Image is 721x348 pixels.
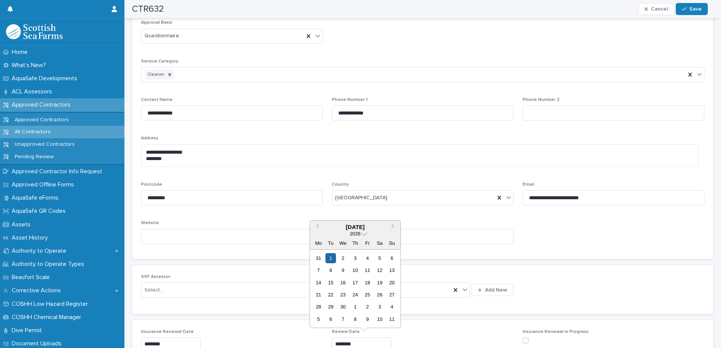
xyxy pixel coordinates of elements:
p: Beaufort Scale [9,274,56,281]
div: Choose Friday, 11 September 2026 [362,265,373,275]
div: Choose Tuesday, 6 October 2026 [325,314,336,324]
p: AquaSafe Developments [9,75,83,82]
button: Previous Month [311,221,323,234]
p: Approved Offline Forms [9,181,80,188]
span: Approval Basis [141,20,172,25]
div: Choose Sunday, 20 September 2026 [387,278,397,288]
p: Authority to Operate Types [9,261,90,268]
p: Approved Contractor Info Request [9,168,108,175]
div: Mo [313,238,324,248]
h2: CTR632 [132,4,164,15]
span: Add New [485,287,507,293]
p: Pending Review [9,154,60,160]
p: Asset History [9,234,54,241]
p: Unapproved Contractors [9,141,81,148]
div: Choose Wednesday, 9 September 2026 [338,265,348,275]
button: Save [676,3,708,15]
div: Cleaner [145,70,166,80]
div: Choose Saturday, 5 September 2026 [374,253,385,263]
div: Choose Thursday, 24 September 2026 [350,290,360,300]
div: Choose Saturday, 26 September 2026 [374,290,385,300]
div: Choose Friday, 25 September 2026 [362,290,373,300]
div: Choose Monday, 7 September 2026 [313,265,324,275]
div: Choose Friday, 4 September 2026 [362,253,373,263]
p: Approved Contractors [9,117,75,123]
p: Dive Permit [9,327,48,334]
div: Choose Thursday, 3 September 2026 [350,253,360,263]
div: Choose Friday, 9 October 2026 [362,314,373,324]
div: Choose Friday, 2 October 2026 [362,302,373,312]
div: Choose Sunday, 6 September 2026 [387,253,397,263]
p: Approved Contractors [9,101,77,108]
div: Choose Tuesday, 8 September 2026 [325,265,336,275]
span: SSF Assessor [141,275,170,279]
span: Insurance Renewal in Progress [523,330,589,334]
div: Choose Wednesday, 23 September 2026 [338,290,348,300]
p: AquaSafe eForms [9,194,64,201]
span: Address [141,136,158,140]
div: Choose Wednesday, 2 September 2026 [338,253,348,263]
button: Next Month [388,221,400,234]
div: We [338,238,348,248]
span: Contact Name [141,98,173,102]
div: Choose Tuesday, 1 September 2026 [325,253,336,263]
div: Choose Monday, 28 September 2026 [313,302,324,312]
div: Sa [374,238,385,248]
p: AquaSafe QR Codes [9,208,72,215]
div: Choose Saturday, 10 October 2026 [374,314,385,324]
p: Corrective Actions [9,287,67,294]
div: month 2026-09 [312,252,398,325]
button: Add New [471,284,514,296]
div: Choose Monday, 5 October 2026 [313,314,324,324]
p: Home [9,49,34,56]
p: COSHH Chemical Manager [9,314,87,321]
p: Authority to Operate [9,247,72,255]
span: Phone Number 2 [523,98,560,102]
div: Choose Tuesday, 29 September 2026 [325,302,336,312]
div: Tu [325,238,336,248]
div: Select... [144,286,163,294]
span: Website [141,221,159,225]
div: Choose Friday, 18 September 2026 [362,278,373,288]
div: Choose Wednesday, 7 October 2026 [338,314,348,324]
div: Choose Thursday, 10 September 2026 [350,265,360,275]
p: Document Uploads [9,340,67,347]
p: Assets [9,221,37,228]
p: What's New? [9,62,52,69]
div: Choose Monday, 31 August 2026 [313,253,324,263]
span: [GEOGRAPHIC_DATA] [335,194,387,202]
div: Su [387,238,397,248]
p: All Contractors [9,129,57,135]
span: Country [332,182,349,187]
div: Choose Wednesday, 30 September 2026 [338,302,348,312]
div: Choose Sunday, 4 October 2026 [387,302,397,312]
div: Choose Saturday, 19 September 2026 [374,278,385,288]
div: Choose Thursday, 17 September 2026 [350,278,360,288]
div: Choose Monday, 14 September 2026 [313,278,324,288]
span: Insurance Renewal Date [141,330,194,334]
img: bPIBxiqnSb2ggTQWdOVV [6,24,63,39]
span: Service Category [141,59,178,64]
div: Choose Thursday, 8 October 2026 [350,314,360,324]
span: Cancel [651,6,668,12]
div: Choose Sunday, 27 September 2026 [387,290,397,300]
div: Choose Sunday, 13 September 2026 [387,265,397,275]
span: Save [689,6,702,12]
div: [DATE] [310,224,400,230]
div: Th [350,238,360,248]
div: Choose Saturday, 3 October 2026 [374,302,385,312]
div: Choose Tuesday, 22 September 2026 [325,290,336,300]
div: Choose Saturday, 12 September 2026 [374,265,385,275]
span: 2026 [350,231,360,237]
div: Choose Wednesday, 16 September 2026 [338,278,348,288]
button: Cancel [638,3,674,15]
div: Choose Thursday, 1 October 2026 [350,302,360,312]
span: Postcode [141,182,162,187]
span: Email [523,182,534,187]
div: Choose Monday, 21 September 2026 [313,290,324,300]
div: Fr [362,238,373,248]
div: Choose Sunday, 11 October 2026 [387,314,397,324]
p: COSHH Low Hazard Register [9,301,94,308]
p: ACL Assessors [9,88,58,95]
span: Questionnaire [144,32,179,40]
